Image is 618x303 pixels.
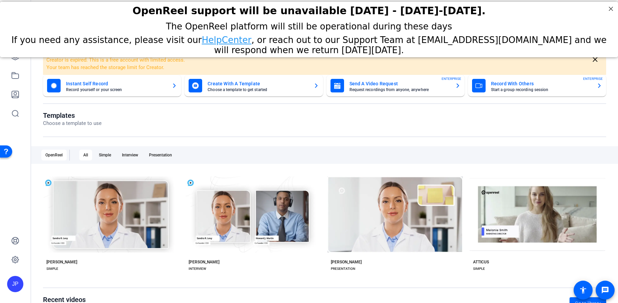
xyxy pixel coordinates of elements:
button: Record With OthersStart a group recording sessionENTERPRISE [468,75,606,96]
mat-card-title: Instant Self Record [66,80,166,88]
mat-icon: close [591,56,599,64]
div: Presentation [145,150,176,160]
span: If you need any assistance, please visit our , or reach out to our Support Team at [EMAIL_ADDRESS... [12,33,607,53]
div: [PERSON_NAME] [189,259,219,265]
mat-card-subtitle: Choose a template to get started [208,88,308,92]
button: Send A Video RequestRequest recordings from anyone, anywhereENTERPRISE [326,75,465,96]
div: OpenReel [41,150,67,160]
div: SIMPLE [473,266,485,272]
div: INTERVIEW [189,266,206,272]
div: All [79,150,92,160]
li: Creator is expired. This is a free account with limited access. [46,56,497,64]
button: Instant Self RecordRecord yourself or your screen [43,75,181,96]
div: Simple [95,150,115,160]
span: ENTERPRISE [583,76,603,81]
mat-icon: accessibility [579,286,587,294]
span: ENTERPRISE [442,76,461,81]
div: Close Step [606,3,615,12]
div: SIMPLE [46,266,58,272]
div: JP [7,276,23,292]
mat-card-subtitle: Request recordings from anyone, anywhere [349,88,450,92]
div: Interview [118,150,142,160]
mat-card-title: Send A Video Request [349,80,450,88]
a: HelpCenter [202,33,252,43]
mat-card-title: Record With Others [491,80,591,88]
mat-card-subtitle: Record yourself or your screen [66,88,166,92]
li: Your team has reached the storage limit for Creator. [46,64,497,71]
h1: Templates [43,111,102,120]
div: [PERSON_NAME] [46,259,77,265]
span: The OpenReel platform will still be operational during these days [166,20,452,30]
div: ATTICUS [473,259,489,265]
div: PRESENTATION [331,266,355,272]
div: [PERSON_NAME] [331,259,362,265]
h2: OpenReel support will be unavailable Thursday - Friday, October 16th-17th. [8,3,610,15]
mat-icon: message [601,286,609,294]
mat-card-title: Create With A Template [208,80,308,88]
p: Choose a template to use [43,120,102,127]
mat-card-subtitle: Start a group recording session [491,88,591,92]
button: Create With A TemplateChoose a template to get started [185,75,323,96]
